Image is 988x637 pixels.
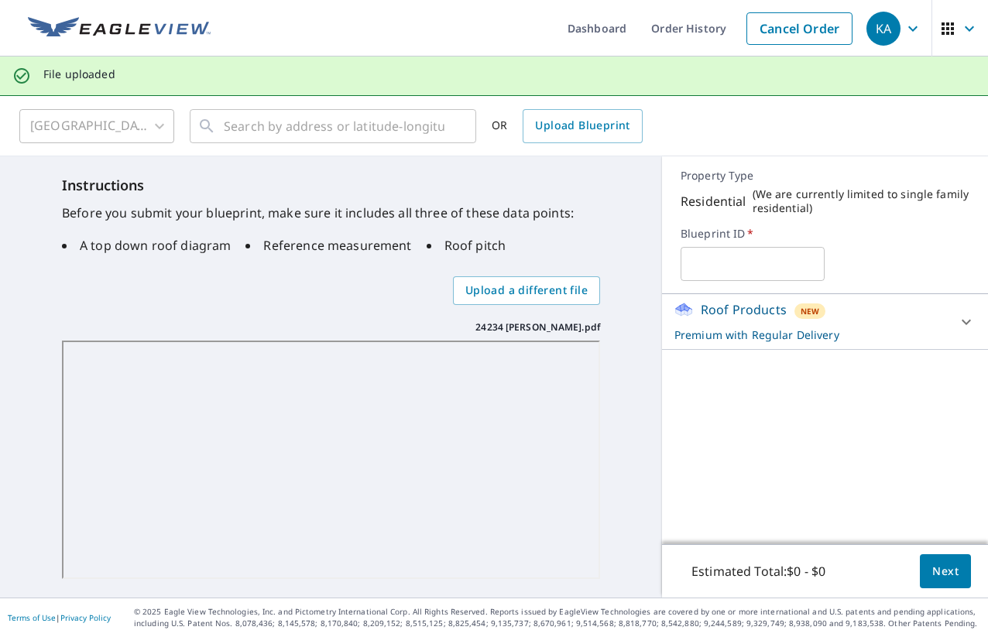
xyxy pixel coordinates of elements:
[475,320,600,334] p: 24234 [PERSON_NAME].pdf
[535,116,630,135] span: Upload Blueprint
[60,612,111,623] a: Privacy Policy
[8,613,111,622] p: |
[245,236,411,255] li: Reference measurement
[62,236,231,255] li: A top down roof diagram
[492,109,643,143] div: OR
[920,554,971,589] button: Next
[224,104,444,148] input: Search by address or latitude-longitude
[523,109,642,143] a: Upload Blueprint
[453,276,600,305] label: Upload a different file
[932,562,959,581] span: Next
[465,281,588,300] span: Upload a different file
[19,104,174,148] div: [GEOGRAPHIC_DATA]
[43,67,115,81] p: File uploaded
[8,612,56,623] a: Terms of Use
[62,204,600,222] p: Before you submit your blueprint, make sure it includes all three of these data points:
[62,341,600,580] iframe: 24234 Lazar.pdf
[28,17,211,40] img: EV Logo
[866,12,901,46] div: KA
[134,606,980,629] p: © 2025 Eagle View Technologies, Inc. and Pictometry International Corp. All Rights Reserved. Repo...
[427,236,506,255] li: Roof pitch
[746,12,852,45] a: Cancel Order
[681,192,746,211] p: Residential
[801,305,819,317] span: New
[679,554,838,588] p: Estimated Total: $0 - $0
[62,175,600,196] h6: Instructions
[681,227,969,241] label: Blueprint ID
[753,187,969,215] p: ( We are currently limited to single family residential )
[674,300,976,343] div: Roof ProductsNewPremium with Regular Delivery
[681,169,969,183] p: Property Type
[674,327,948,343] p: Premium with Regular Delivery
[701,300,787,319] p: Roof Products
